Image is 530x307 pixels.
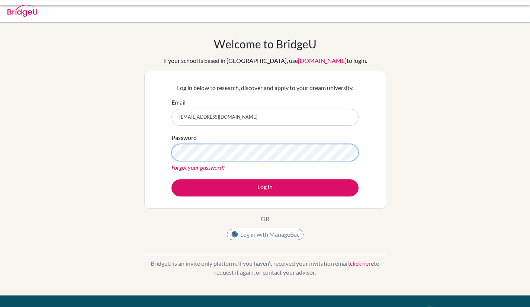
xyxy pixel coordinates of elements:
[163,56,367,65] div: If your school is based in [GEOGRAPHIC_DATA], use to login.
[214,37,317,51] h1: Welcome to BridgeU
[144,259,386,277] p: BridgeU is an invite only platform. If you haven’t received your invitation email, to request it ...
[227,229,303,240] button: Log in with ManageBac
[261,214,269,223] p: OR
[350,260,374,267] a: click here
[171,179,359,196] button: Log in
[171,164,225,171] a: Forgot your password?
[171,98,186,107] label: Email
[171,83,359,92] p: Log in below to research, discover and apply to your dream university.
[171,133,197,142] label: Password
[7,5,37,17] img: Bridge-U
[298,57,347,64] a: [DOMAIN_NAME]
